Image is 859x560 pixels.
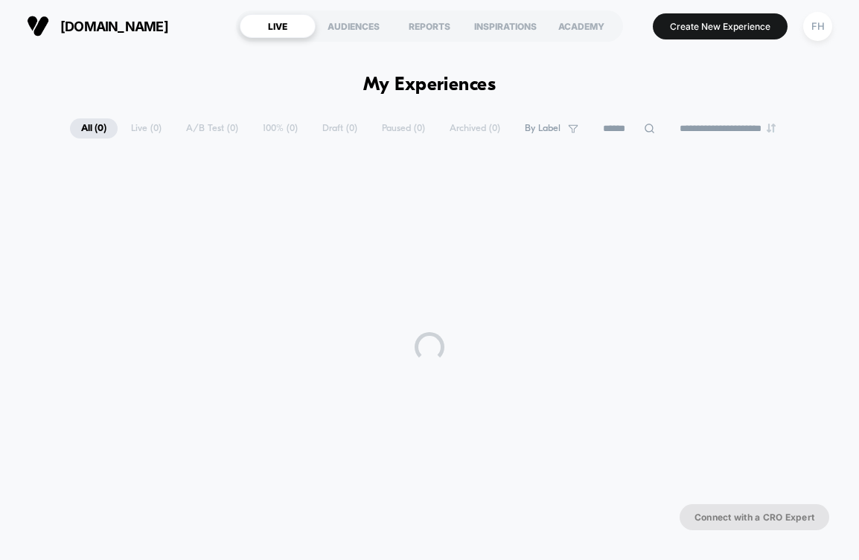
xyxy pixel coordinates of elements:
[767,124,776,133] img: end
[525,123,561,134] span: By Label
[240,14,316,38] div: LIVE
[27,15,49,37] img: Visually logo
[653,13,788,39] button: Create New Experience
[22,14,173,38] button: [DOMAIN_NAME]
[543,14,619,38] div: ACADEMY
[363,74,496,96] h1: My Experiences
[803,12,832,41] div: FH
[467,14,543,38] div: INSPIRATIONS
[799,11,837,42] button: FH
[392,14,467,38] div: REPORTS
[680,504,829,530] button: Connect with a CRO Expert
[60,19,168,34] span: [DOMAIN_NAME]
[316,14,392,38] div: AUDIENCES
[70,118,118,139] span: All ( 0 )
